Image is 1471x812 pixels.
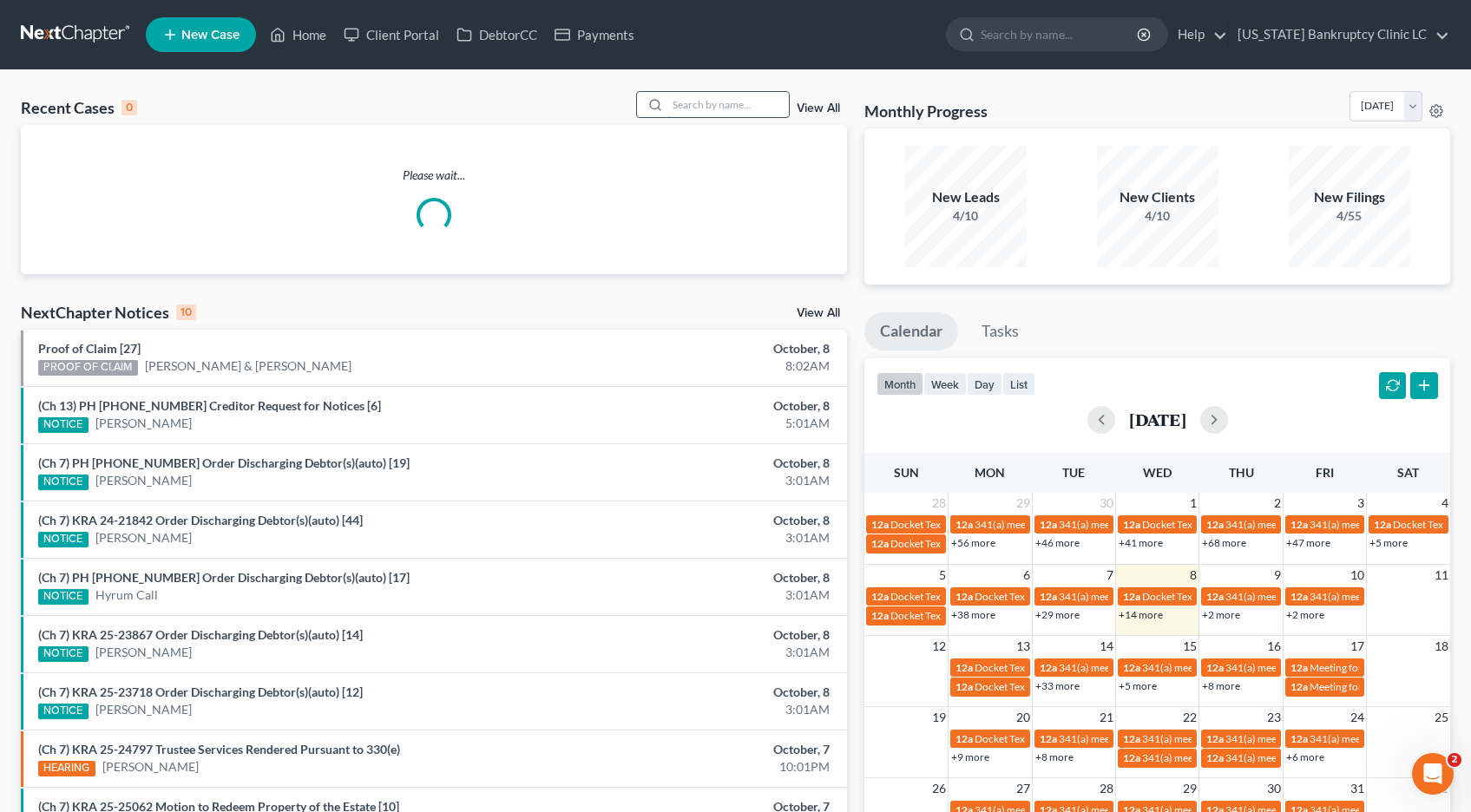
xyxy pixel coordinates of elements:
[95,644,192,661] a: [PERSON_NAME]
[975,732,1130,745] span: Docket Text: for [PERSON_NAME]
[951,608,995,621] a: +38 more
[1225,661,1393,674] span: 341(a) meeting for [PERSON_NAME]
[1123,661,1140,674] span: 12a
[1181,778,1198,799] span: 29
[448,19,546,50] a: DebtorCC
[546,19,643,50] a: Payments
[1123,732,1140,745] span: 12a
[1123,518,1140,531] span: 12a
[578,758,831,776] div: 10:01PM
[975,518,1234,531] span: 341(a) meeting for [PERSON_NAME] & [PERSON_NAME]
[981,18,1139,50] input: Search by name...
[1290,661,1308,674] span: 12a
[1142,590,1297,603] span: Docket Text: for [PERSON_NAME]
[1229,465,1254,480] span: Thu
[797,307,840,319] a: View All
[1143,465,1172,480] span: Wed
[578,741,831,758] div: October, 7
[1290,732,1308,745] span: 12a
[95,415,192,432] a: [PERSON_NAME]
[38,532,89,547] div: NOTICE
[102,758,199,776] a: [PERSON_NAME]
[1433,636,1450,657] span: 18
[1129,410,1186,429] h2: [DATE]
[578,472,831,489] div: 3:01AM
[1021,565,1032,586] span: 6
[1272,565,1283,586] span: 9
[975,465,1005,480] span: Mon
[1369,536,1408,549] a: +5 more
[967,372,1002,396] button: day
[121,100,137,115] div: 0
[176,304,196,320] div: 10
[1265,636,1283,657] span: 16
[1290,518,1308,531] span: 12a
[1119,536,1163,549] a: +41 more
[890,609,1138,622] span: Docket Text: for [PERSON_NAME] & [PERSON_NAME]
[1188,565,1198,586] span: 8
[1015,636,1032,657] span: 13
[38,455,410,470] a: (Ch 7) PH [PHONE_NUMBER] Order Discharging Debtor(s)(auto) [19]
[1225,590,1393,603] span: 341(a) meeting for [PERSON_NAME]
[923,372,967,396] button: week
[1188,493,1198,514] span: 1
[1206,751,1224,764] span: 12a
[1412,753,1454,795] iframe: Intercom live chat
[864,101,988,121] h3: Monthly Progress
[1349,636,1366,657] span: 17
[578,684,831,701] div: October, 8
[38,646,89,662] div: NOTICE
[1040,661,1057,674] span: 12a
[1206,732,1224,745] span: 12a
[1286,536,1330,549] a: +47 more
[578,340,831,357] div: October, 8
[937,565,948,586] span: 5
[1290,590,1308,603] span: 12a
[38,684,363,699] a: (Ch 7) KRA 25-23718 Order Discharging Debtor(s)(auto) [12]
[1059,661,1226,674] span: 341(a) meeting for [PERSON_NAME]
[1356,493,1366,514] span: 3
[1015,493,1032,514] span: 29
[1349,778,1366,799] span: 31
[1265,778,1283,799] span: 30
[578,512,831,529] div: October, 8
[38,341,141,356] a: Proof of Claim [27]
[145,357,351,375] a: [PERSON_NAME] & [PERSON_NAME]
[1289,207,1410,225] div: 4/55
[894,465,919,480] span: Sun
[38,761,95,776] div: HEARING
[1202,679,1240,692] a: +8 more
[930,707,948,728] span: 19
[1272,493,1283,514] span: 2
[1142,518,1297,531] span: Docket Text: for [PERSON_NAME]
[1040,732,1057,745] span: 12a
[38,513,363,527] a: (Ch 7) KRA 24-21842 Order Discharging Debtor(s)(auto) [44]
[1062,465,1085,480] span: Tue
[864,312,958,350] a: Calendar
[1349,565,1366,586] span: 10
[1035,536,1080,549] a: +46 more
[578,455,831,472] div: October, 8
[1123,751,1140,764] span: 12a
[95,586,158,604] a: Hyrum Call
[38,589,89,605] div: NOTICE
[975,590,1130,603] span: Docket Text: for [PERSON_NAME]
[578,357,831,375] div: 8:02AM
[38,570,410,585] a: (Ch 7) PH [PHONE_NUMBER] Order Discharging Debtor(s)(auto) [17]
[930,778,948,799] span: 26
[871,609,889,622] span: 12a
[1316,465,1334,480] span: Fri
[1123,590,1140,603] span: 12a
[966,312,1034,350] a: Tasks
[955,661,973,674] span: 12a
[95,529,192,547] a: [PERSON_NAME]
[95,472,192,489] a: [PERSON_NAME]
[930,493,948,514] span: 28
[890,590,1046,603] span: Docket Text: for [PERSON_NAME]
[95,701,192,718] a: [PERSON_NAME]
[1035,679,1080,692] a: +33 more
[1290,680,1308,693] span: 12a
[1397,465,1419,480] span: Sat
[1265,707,1283,728] span: 23
[21,302,196,323] div: NextChapter Notices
